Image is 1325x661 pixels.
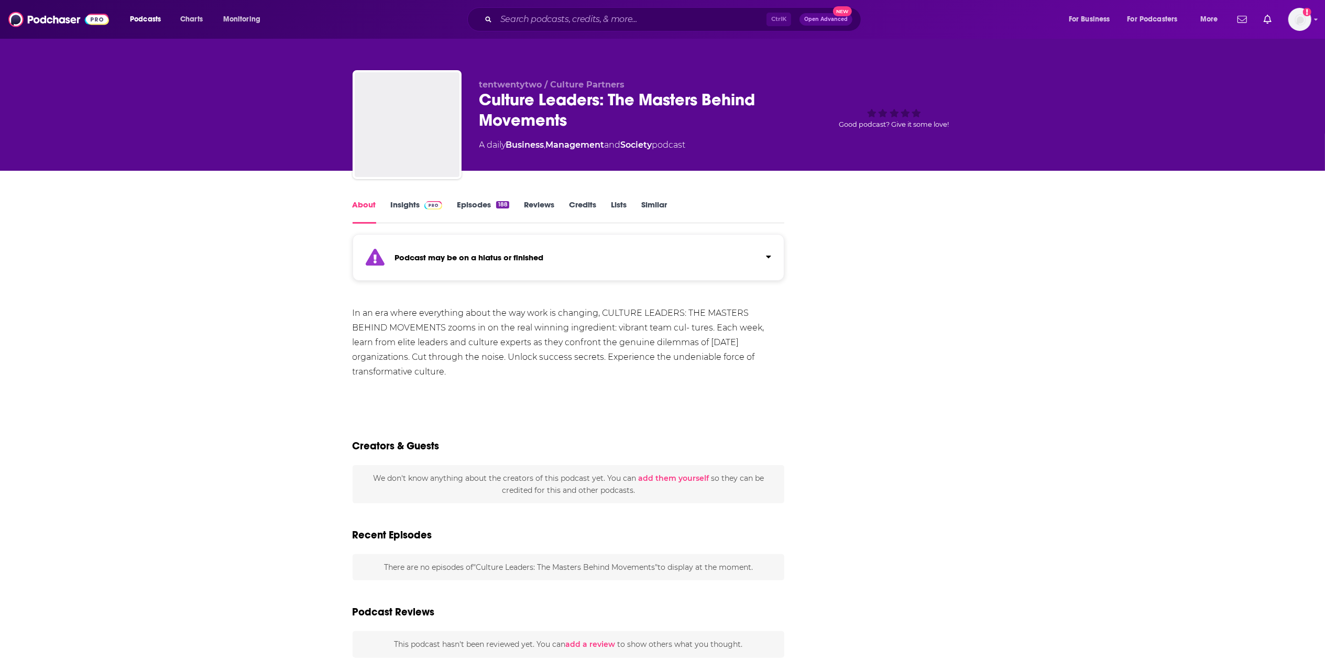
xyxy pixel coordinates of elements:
a: Business [506,140,544,150]
span: , [544,140,546,150]
button: add them yourself [638,474,709,482]
section: Click to expand status details [353,240,785,281]
img: Podchaser Pro [424,201,443,210]
a: Management [546,140,605,150]
a: Show notifications dropdown [1260,10,1276,28]
a: Credits [569,200,596,224]
span: More [1200,12,1218,27]
div: 188 [496,201,509,208]
span: Monitoring [223,12,260,27]
input: Search podcasts, credits, & more... [496,11,766,28]
span: Charts [180,12,203,27]
div: Good podcast? Give it some love! [816,80,973,145]
span: Good podcast? Give it some love! [839,120,949,128]
a: Show notifications dropdown [1233,10,1251,28]
svg: Add a profile image [1303,8,1311,16]
button: open menu [1061,11,1123,28]
button: Show profile menu [1288,8,1311,31]
span: For Podcasters [1127,12,1178,27]
a: Episodes188 [457,200,509,224]
span: tentwentytwo / Culture Partners [479,80,625,90]
span: Open Advanced [804,17,848,22]
button: add a review [565,638,615,650]
a: Similar [641,200,667,224]
div: Search podcasts, credits, & more... [477,7,871,31]
h2: Recent Episodes [353,528,432,542]
span: New [833,6,852,16]
span: There are no episodes of "Culture Leaders: The Masters Behind Movements" to display at the moment. [384,563,753,572]
img: User Profile [1288,8,1311,31]
a: About [353,200,376,224]
h3: Podcast Reviews [353,605,435,619]
span: Logged in as leahlevin [1288,8,1311,31]
a: InsightsPodchaser Pro [391,200,443,224]
div: A daily podcast [479,139,686,151]
button: open menu [216,11,274,28]
strong: Podcast may be on a hiatus or finished [395,252,544,262]
span: We don't know anything about the creators of this podcast yet . You can so they can be credited f... [373,473,764,494]
a: Reviews [524,200,554,224]
span: and [605,140,621,150]
div: In an era where everything about the way work is changing, CULTURE LEADERS: THE MASTERS BEHIND MO... [353,306,785,379]
span: Ctrl K [766,13,791,26]
a: Lists [611,200,627,224]
span: Podcasts [130,12,161,27]
button: open menu [123,11,174,28]
button: Open AdvancedNew [800,13,852,26]
a: Society [621,140,652,150]
button: open menu [1193,11,1231,28]
img: Podchaser - Follow, Share and Rate Podcasts [8,9,109,29]
a: Charts [173,11,209,28]
span: This podcast hasn't been reviewed yet. You can to show others what you thought. [394,640,742,649]
button: open menu [1121,11,1193,28]
span: For Business [1069,12,1110,27]
h2: Creators & Guests [353,439,440,453]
